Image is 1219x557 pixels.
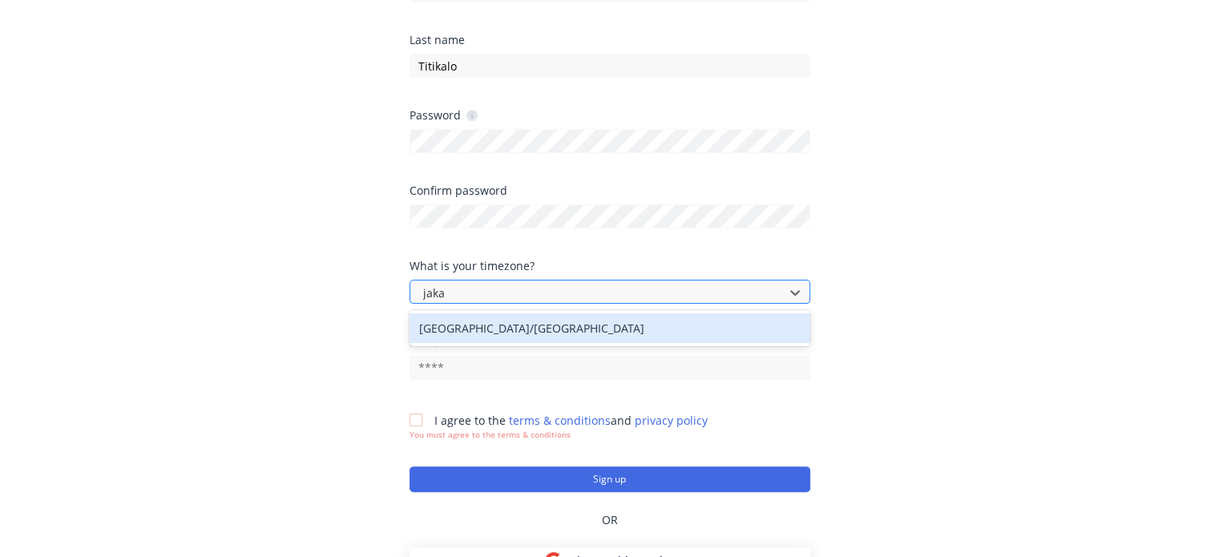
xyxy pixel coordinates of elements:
[635,413,708,428] a: privacy policy
[509,413,611,428] a: terms & conditions
[410,185,810,196] div: Confirm password
[410,429,708,441] div: You must agree to the terms & conditions
[410,107,478,123] div: Password
[410,313,810,343] div: [GEOGRAPHIC_DATA]/[GEOGRAPHIC_DATA]
[410,492,810,547] div: OR
[410,466,810,492] button: Sign up
[434,413,708,428] span: I agree to the and
[410,260,810,272] div: What is your timezone?
[410,34,810,46] div: Last name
